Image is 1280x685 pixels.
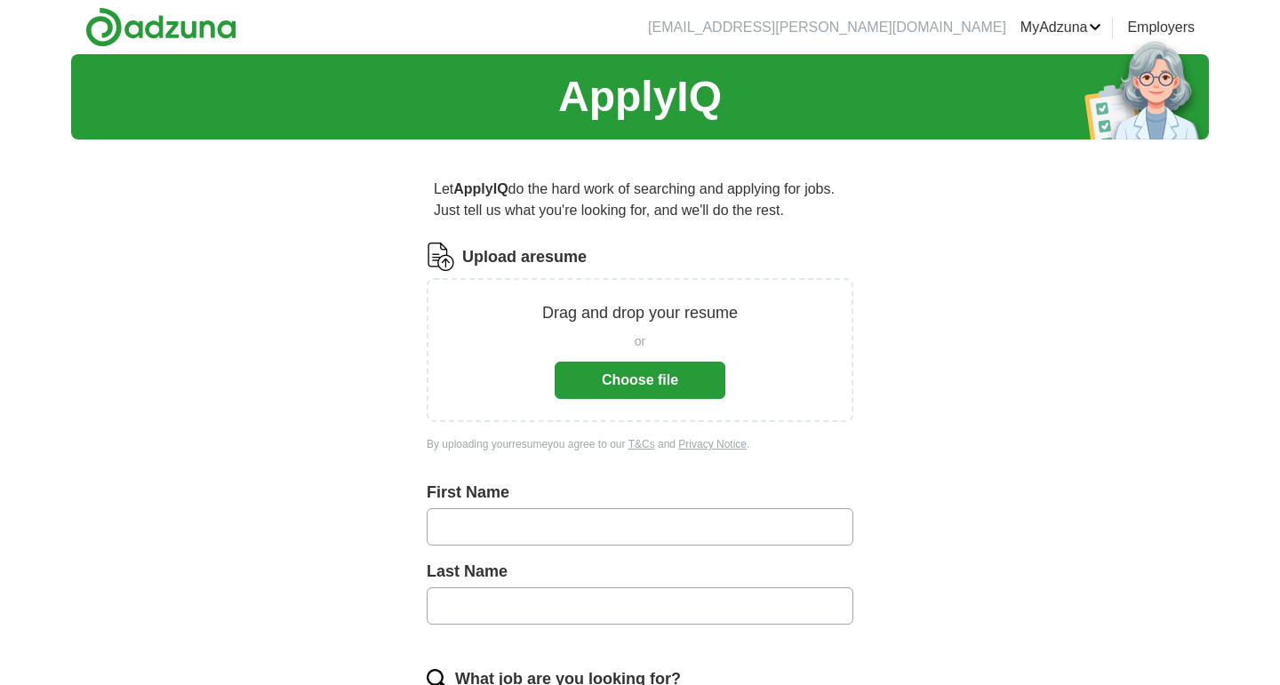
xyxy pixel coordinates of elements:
[462,245,587,269] label: Upload a resume
[1020,17,1102,38] a: MyAdzuna
[453,181,508,196] strong: ApplyIQ
[635,332,645,351] span: or
[427,436,853,452] div: By uploading your resume you agree to our and .
[427,481,853,505] label: First Name
[678,438,747,450] a: Privacy Notice
[427,171,853,228] p: Let do the hard work of searching and applying for jobs. Just tell us what you're looking for, an...
[555,362,725,399] button: Choose file
[1127,17,1195,38] a: Employers
[427,560,853,584] label: Last Name
[558,65,722,129] h1: ApplyIQ
[85,7,236,47] img: Adzuna logo
[648,17,1006,38] li: [EMAIL_ADDRESS][PERSON_NAME][DOMAIN_NAME]
[542,301,738,325] p: Drag and drop your resume
[628,438,655,450] a: T&Cs
[427,243,455,271] img: CV Icon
